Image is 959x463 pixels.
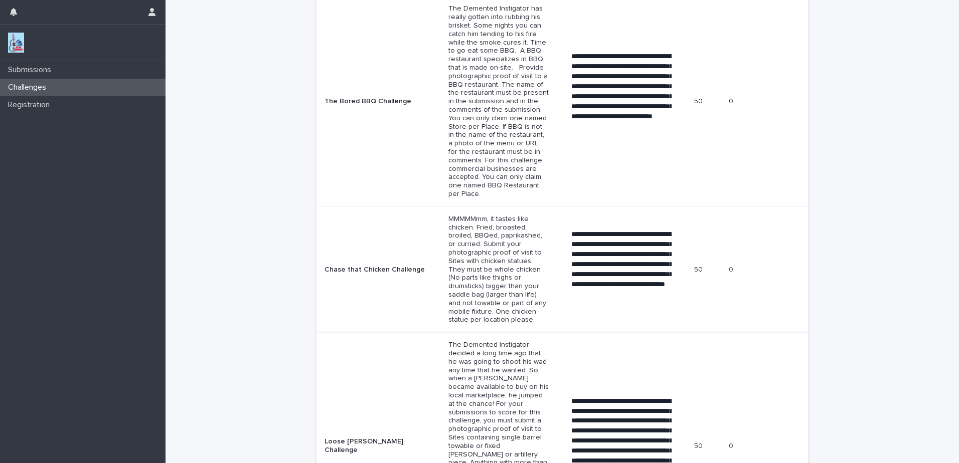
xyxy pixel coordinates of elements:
[729,442,792,450] p: 0
[4,65,59,75] p: Submissions
[325,437,425,454] p: Loose [PERSON_NAME] Challenge
[316,206,808,332] tr: Chase that Chicken ChallengeMMMMMmm, it tastes like chicken. Fried, broasted, broiled, BBQed, pap...
[729,97,792,106] p: 0
[448,5,549,198] p: The Demented Instigator has really gotten into rubbing his brisket. Some nights you can catch him...
[729,266,792,274] p: 0
[325,266,425,274] p: Chase that Chicken Challenge
[694,440,705,450] p: 50
[694,95,705,106] p: 50
[4,100,58,110] p: Registration
[325,97,425,106] p: The Bored BBQ Challenge
[8,33,24,53] img: jxsLJbdS1eYBI7rVAS4p
[4,83,54,92] p: Challenges
[448,215,549,324] p: MMMMMmm, it tastes like chicken. Fried, broasted, broiled, BBQed, paprikashed, or curried. Submit...
[694,264,705,274] p: 50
